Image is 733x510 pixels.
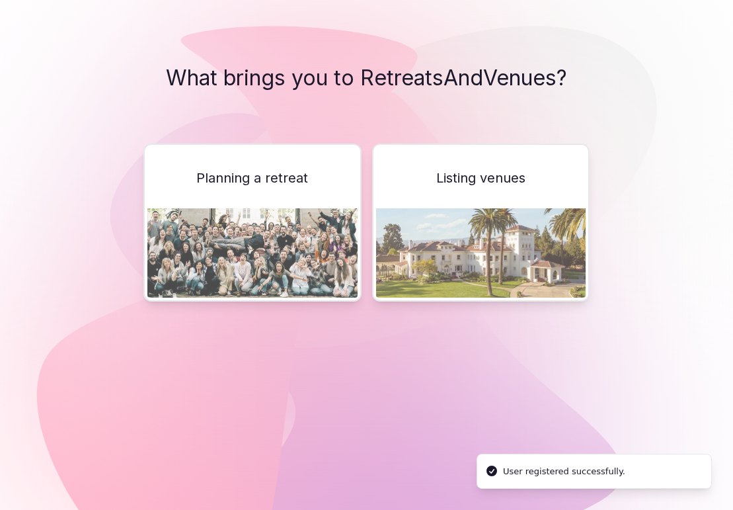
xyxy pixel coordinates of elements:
img: A beautiful venue in the hills with palm trees around [376,208,586,298]
div: User registered successfully. [503,465,625,478]
span: Listing venues [436,169,525,187]
img: The CloseCRM company team on retreat [147,208,357,298]
span: Planning a retreat [196,169,308,187]
h1: What brings you to RetreatsAndVenues? [26,65,707,91]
